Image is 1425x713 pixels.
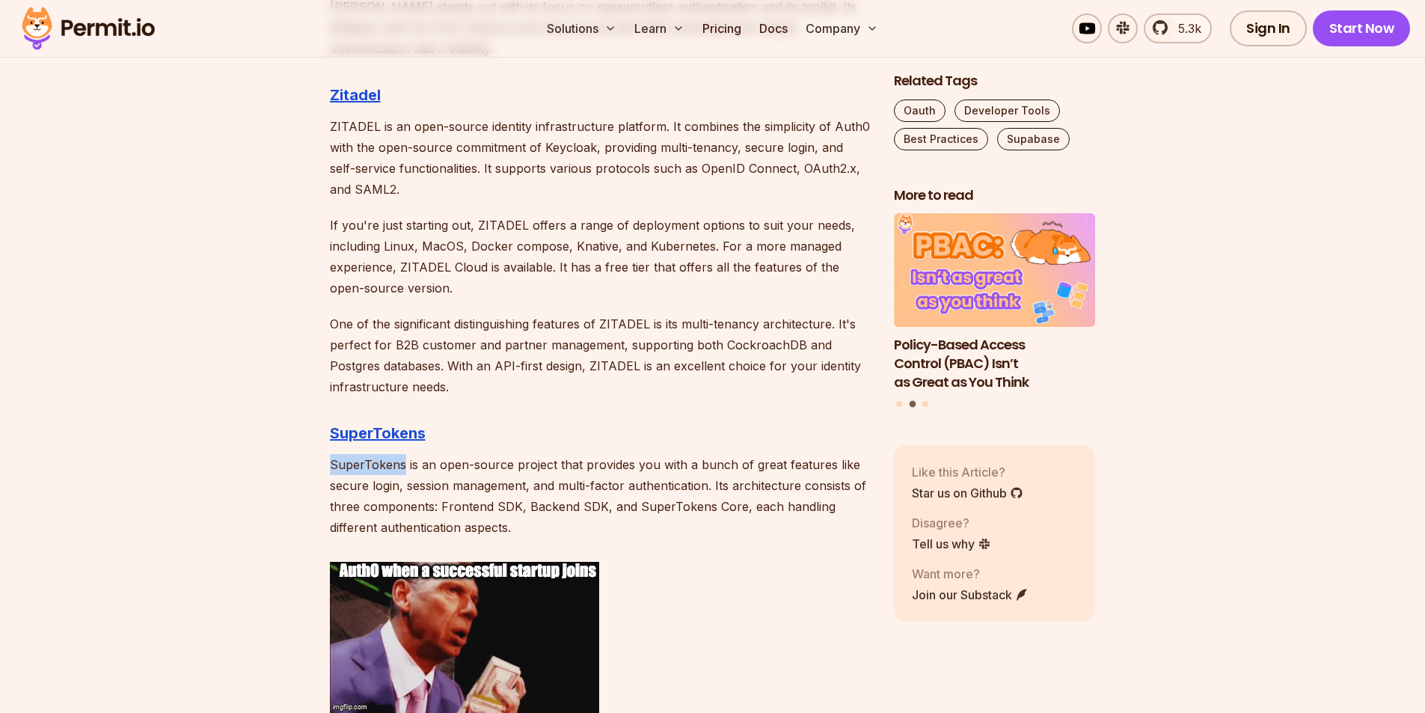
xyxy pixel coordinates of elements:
a: Sign In [1230,10,1307,46]
button: Solutions [541,13,622,43]
a: SuperTokens [330,424,426,442]
p: SuperTokens is an open-source project that provides you with a bunch of great features like secur... [330,454,870,538]
a: Best Practices [894,128,988,150]
p: ZITADEL is an open-source identity infrastructure platform. It combines the simplicity of Auth0 w... [330,116,870,200]
p: Want more? [912,565,1029,583]
div: Posts [894,214,1096,410]
a: Join our Substack [912,586,1029,604]
button: Company [800,13,884,43]
a: Star us on Github [912,484,1023,502]
a: Pricing [696,13,747,43]
h3: Policy-Based Access Control (PBAC) Isn’t as Great as You Think [894,336,1096,391]
p: Like this Article? [912,463,1023,481]
p: One of the significant distinguishing features of ZITADEL is its multi-tenancy architecture. It's... [330,313,870,397]
img: 88f4w9.gif [330,562,599,713]
h2: Related Tags [894,72,1096,91]
a: Oauth [894,100,946,122]
button: Go to slide 1 [896,401,902,407]
a: Docs [753,13,794,43]
img: Permit logo [15,3,162,54]
button: Go to slide 2 [909,401,916,408]
a: Policy-Based Access Control (PBAC) Isn’t as Great as You ThinkPolicy-Based Access Control (PBAC) ... [894,214,1096,392]
a: Tell us why [912,535,991,553]
span: 5.3k [1169,19,1201,37]
a: 5.3k [1144,13,1212,43]
a: Start Now [1313,10,1411,46]
button: Learn [628,13,690,43]
a: Supabase [997,128,1070,150]
p: If you're just starting out, ZITADEL offers a range of deployment options to suit your needs, inc... [330,215,870,299]
a: Zitadel [330,86,381,104]
h2: More to read [894,186,1096,205]
p: Disagree? [912,514,991,532]
a: Developer Tools [954,100,1060,122]
li: 2 of 3 [894,214,1096,392]
button: Go to slide 3 [922,401,928,407]
img: Policy-Based Access Control (PBAC) Isn’t as Great as You Think [894,214,1096,328]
